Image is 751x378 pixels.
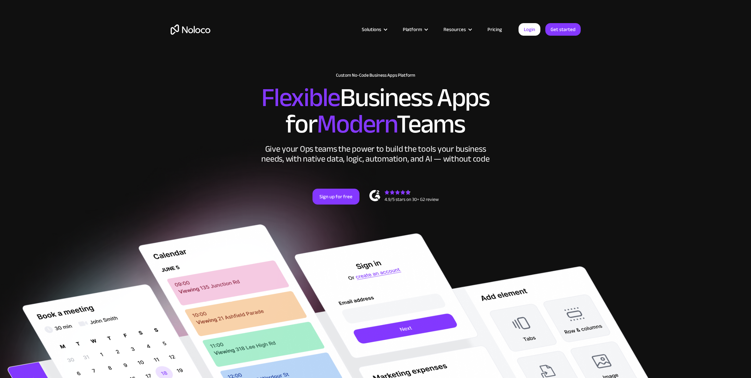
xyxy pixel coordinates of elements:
[260,144,491,164] div: Give your Ops teams the power to build the tools your business needs, with native data, logic, au...
[435,25,479,34] div: Resources
[261,73,340,122] span: Flexible
[519,23,540,36] a: Login
[171,73,581,78] h1: Custom No-Code Business Apps Platform
[443,25,466,34] div: Resources
[362,25,381,34] div: Solutions
[479,25,510,34] a: Pricing
[354,25,395,34] div: Solutions
[545,23,581,36] a: Get started
[171,85,581,137] h2: Business Apps for Teams
[313,189,359,205] a: Sign up for free
[171,24,210,35] a: home
[395,25,435,34] div: Platform
[317,99,396,149] span: Modern
[403,25,422,34] div: Platform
